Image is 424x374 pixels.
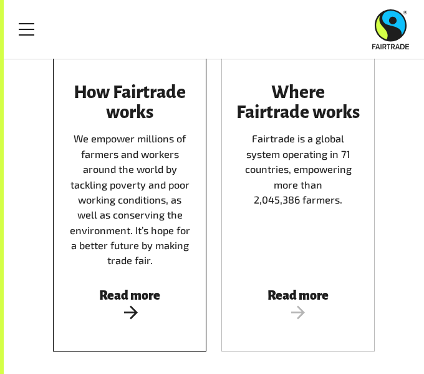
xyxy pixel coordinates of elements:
[11,14,42,45] a: Toggle Menu
[236,82,360,121] h3: Where Fairtrade works
[236,288,360,322] span: Read more
[372,9,409,49] img: Fairtrade Australia New Zealand logo
[68,82,191,268] div: We empower millions of farmers and workers around the world by tackling poverty and poor working ...
[68,288,191,322] span: Read more
[68,82,191,121] h3: How Fairtrade works
[236,82,360,268] div: Fairtrade is a global system operating in 71 countries, empowering more than 2,045,386 farmers.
